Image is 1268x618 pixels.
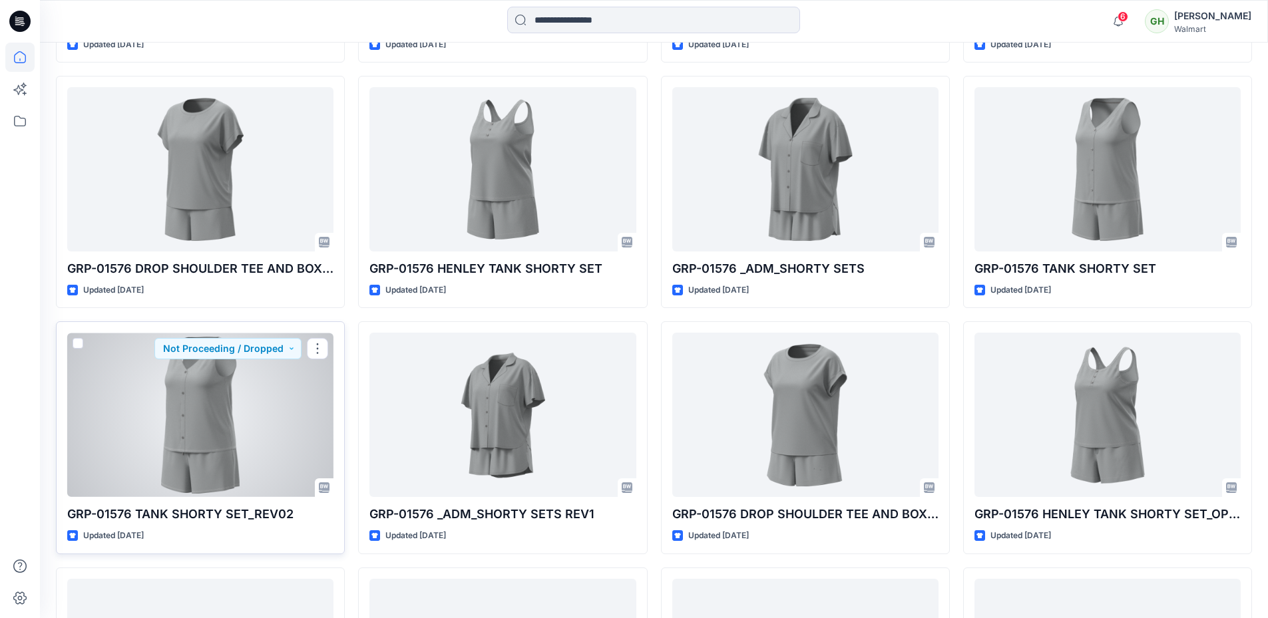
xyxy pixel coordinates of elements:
a: GRP-01576 DROP SHOULDER TEE AND BOXER SET [67,87,333,251]
div: GH [1145,9,1169,33]
a: GRP-01576 DROP SHOULDER TEE AND BOXER SET OPT [672,333,939,497]
p: Updated [DATE] [385,529,446,543]
p: Updated [DATE] [83,38,144,52]
div: Walmart [1174,24,1251,34]
p: GRP-01576 _ADM_SHORTY SETS [672,259,939,278]
a: GRP-01576 _ADM_SHORTY SETS REV1 [369,333,636,497]
p: GRP-01576 _ADM_SHORTY SETS REV1 [369,505,636,524]
p: Updated [DATE] [385,38,446,52]
p: GRP-01576 TANK SHORTY SET [974,259,1241,278]
p: Updated [DATE] [385,283,446,297]
a: GRP-01576 TANK SHORTY SET [974,87,1241,251]
p: Updated [DATE] [688,529,749,543]
a: GRP-01576 TANK SHORTY SET_REV02 [67,333,333,497]
p: Updated [DATE] [83,283,144,297]
a: GRP-01576 HENLEY TANK SHORTY SET_OPTION 02 [974,333,1241,497]
div: [PERSON_NAME] [1174,8,1251,24]
a: GRP-01576 _ADM_SHORTY SETS [672,87,939,251]
p: GRP-01576 DROP SHOULDER TEE AND BOXER SET [67,259,333,278]
p: GRP-01576 HENLEY TANK SHORTY SET_OPTION 02 [974,505,1241,524]
p: GRP-01576 HENLEY TANK SHORTY SET [369,259,636,278]
span: 6 [1118,11,1128,22]
p: Updated [DATE] [688,38,749,52]
p: Updated [DATE] [990,283,1051,297]
p: GRP-01576 TANK SHORTY SET_REV02 [67,505,333,524]
p: Updated [DATE] [83,529,144,543]
p: Updated [DATE] [688,283,749,297]
p: GRP-01576 DROP SHOULDER TEE AND BOXER SET OPT [672,505,939,524]
p: Updated [DATE] [990,38,1051,52]
p: Updated [DATE] [990,529,1051,543]
a: GRP-01576 HENLEY TANK SHORTY SET [369,87,636,251]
